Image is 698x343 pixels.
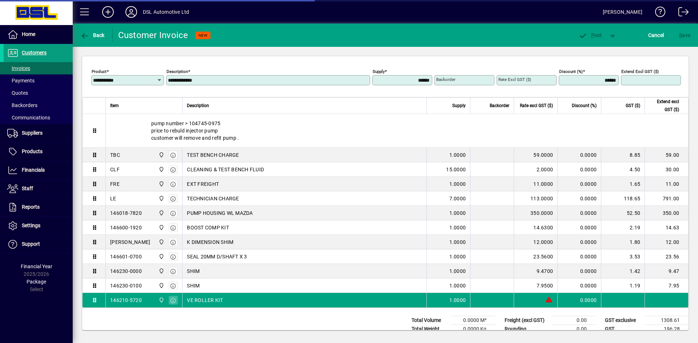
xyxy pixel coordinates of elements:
[4,124,73,142] a: Suppliers
[187,238,233,246] span: K DIMENSION SHIM
[518,282,553,289] div: 7.9500
[557,264,601,278] td: 0.0000
[621,69,659,74] mat-label: Extend excl GST ($)
[110,253,142,260] div: 146601-0700
[518,224,553,231] div: 14.6300
[679,32,682,38] span: S
[649,98,679,114] span: Extend excl GST ($)
[187,282,200,289] span: SHIM
[645,235,688,249] td: 12.00
[110,151,120,159] div: TBC
[110,180,120,188] div: FRE
[601,235,645,249] td: 1.80
[557,278,601,293] td: 0.0000
[557,249,601,264] td: 0.0000
[501,325,552,334] td: Rounding
[408,316,452,325] td: Total Volume
[645,316,689,325] td: 1308.61
[518,180,553,188] div: 11.0000
[187,195,239,202] span: TECHNICIAN CHARGE
[157,180,165,188] span: Central
[648,29,664,41] span: Cancel
[518,253,553,260] div: 23.5600
[449,238,466,246] span: 1.0000
[557,220,601,235] td: 0.0000
[452,316,495,325] td: 0.0000 M³
[110,166,120,173] div: CLF
[601,220,645,235] td: 2.19
[79,29,107,42] button: Back
[645,191,688,206] td: 791.00
[601,249,645,264] td: 3.53
[22,130,43,136] span: Suppliers
[601,177,645,191] td: 1.65
[157,238,165,246] span: Central
[557,177,601,191] td: 0.0000
[22,222,40,228] span: Settings
[518,166,553,173] div: 2.0000
[92,69,107,74] mat-label: Product
[645,249,688,264] td: 23.56
[557,191,601,206] td: 0.0000
[520,102,553,110] span: Rate excl GST ($)
[449,180,466,188] span: 1.0000
[157,195,165,203] span: Central
[449,224,466,231] span: 1.0000
[557,148,601,162] td: 0.0000
[110,209,142,217] div: 146018-7820
[106,114,688,147] div: pump number > 104745-0975 price to rebuld injector pump customer will remove and refit pump .
[557,206,601,220] td: 0.0000
[187,102,209,110] span: Description
[673,1,689,25] a: Logout
[601,264,645,278] td: 1.42
[645,220,688,235] td: 14.63
[601,162,645,177] td: 4.50
[4,143,73,161] a: Products
[110,224,142,231] div: 146600-1920
[601,206,645,220] td: 52.50
[187,253,247,260] span: SEAL 20MM D/SHAFT X 3
[645,325,689,334] td: 196.28
[452,102,466,110] span: Supply
[4,217,73,235] a: Settings
[7,115,50,121] span: Communications
[110,238,150,246] div: [PERSON_NAME]
[157,267,165,275] span: Central
[501,316,552,325] td: Freight (excl GST)
[552,316,595,325] td: 0.00
[157,253,165,261] span: Central
[449,282,466,289] span: 1.0000
[679,29,690,41] span: ave
[4,99,73,111] a: Backorders
[559,69,583,74] mat-label: Discount (%)
[557,235,601,249] td: 0.0000
[4,25,73,44] a: Home
[601,278,645,293] td: 1.19
[518,151,553,159] div: 59.0000
[449,209,466,217] span: 1.0000
[677,29,692,42] button: Save
[7,102,37,108] span: Backorders
[645,177,688,191] td: 11.00
[157,166,165,173] span: Central
[80,32,105,38] span: Back
[187,268,200,275] span: SHIM
[110,282,142,289] div: 146230-0100
[118,29,188,41] div: Customer Invoice
[22,148,43,154] span: Products
[601,191,645,206] td: 118.65
[578,32,602,38] span: ost
[373,69,385,74] mat-label: Supply
[449,195,466,202] span: 7.0000
[645,162,688,177] td: 30.00
[22,31,35,37] span: Home
[187,209,253,217] span: PUMP HOUSING WL MAZDA
[4,74,73,87] a: Payments
[449,297,466,304] span: 1.0000
[187,151,239,159] span: TEST BENCH CHARGE
[22,50,47,56] span: Customers
[645,148,688,162] td: 59.00
[157,151,165,159] span: Central
[96,5,120,19] button: Add
[21,264,52,269] span: Financial Year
